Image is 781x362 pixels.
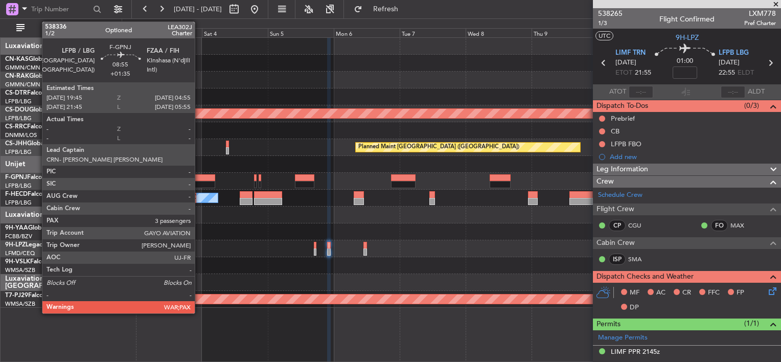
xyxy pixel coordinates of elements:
[611,127,619,135] div: CB
[136,28,202,37] div: Fri 3
[5,233,32,240] a: FCBB/BZV
[349,1,410,17] button: Refresh
[5,242,26,248] span: 9H-LPZ
[174,5,222,14] span: [DATE] - [DATE]
[609,254,626,265] div: ISP
[719,48,749,58] span: LFPB LBG
[708,288,720,298] span: FFC
[656,288,665,298] span: AC
[596,164,648,175] span: Leg Information
[719,68,735,78] span: 22:55
[611,347,660,356] div: LIMF PPR 2145z
[202,28,268,37] div: Sat 4
[5,292,56,299] a: T7-PJ29Falcon 7X
[5,225,63,231] a: 9H-YAAGlobal 5000
[628,221,651,230] a: CGU
[682,288,691,298] span: CR
[744,100,759,111] span: (0/3)
[5,98,32,105] a: LFPB/LBG
[5,141,62,147] a: CS-JHHGlobal 6000
[5,174,27,180] span: F-GPNJ
[596,176,614,188] span: Crew
[629,86,653,98] input: --:--
[466,28,532,37] div: Wed 8
[615,58,636,68] span: [DATE]
[5,266,35,274] a: WMSA/SZB
[5,174,66,180] a: F-GPNJFalcon 900EX
[5,124,65,130] a: CS-RRCFalcon 900LX
[598,19,623,28] span: 1/3
[5,90,62,96] a: CS-DTRFalcon 2000
[364,6,407,13] span: Refresh
[615,68,632,78] span: ETOT
[676,32,699,43] span: 9H-LPZ
[31,2,90,17] input: Trip Number
[730,221,753,230] a: MAX
[711,220,728,231] div: FO
[5,73,29,79] span: CN-RAK
[598,333,648,343] a: Manage Permits
[532,28,598,37] div: Thu 9
[595,31,613,40] button: UTC
[630,303,639,313] span: DP
[738,68,754,78] span: ELDT
[5,115,32,122] a: LFPB/LBG
[596,237,635,249] span: Cabin Crew
[5,90,27,96] span: CS-DTR
[5,300,35,308] a: WMSA/SZB
[5,141,27,147] span: CS-JHH
[598,8,623,19] span: 538265
[630,288,639,298] span: MF
[5,225,28,231] span: 9H-YAA
[5,191,56,197] a: F-HECDFalcon 7X
[610,152,776,161] div: Add new
[5,148,32,156] a: LFPB/LBG
[5,292,28,299] span: T7-PJ29
[5,81,40,88] a: GMMN/CMN
[596,319,621,330] span: Permits
[659,14,715,25] div: Flight Confirmed
[744,19,776,28] span: Pref Charter
[744,8,776,19] span: LXM778
[748,87,765,97] span: ALDT
[615,48,646,58] span: LIMF TRN
[334,28,400,37] div: Mon 6
[5,259,30,265] span: 9H-VSLK
[737,288,744,298] span: FP
[400,28,466,37] div: Tue 7
[5,124,27,130] span: CS-RRC
[5,242,58,248] a: 9H-LPZLegacy 500
[268,28,334,37] div: Sun 5
[5,64,40,72] a: GMMN/CMN
[5,56,63,62] a: CN-KASGlobal 5000
[5,56,29,62] span: CN-KAS
[744,318,759,329] span: (1/1)
[5,131,37,139] a: DNMM/LOS
[27,25,108,32] span: All Aircraft
[11,20,111,36] button: All Aircraft
[609,220,626,231] div: CP
[5,107,64,113] a: CS-DOUGlobal 6500
[611,140,641,148] div: LFPB FBO
[596,271,694,283] span: Dispatch Checks and Weather
[110,190,217,206] div: AOG Maint Paris ([GEOGRAPHIC_DATA])
[5,107,29,113] span: CS-DOU
[635,68,651,78] span: 21:55
[358,140,519,155] div: Planned Maint [GEOGRAPHIC_DATA] ([GEOGRAPHIC_DATA])
[596,203,634,215] span: Flight Crew
[5,250,35,257] a: LFMD/CEQ
[598,190,642,200] a: Schedule Crew
[124,20,141,29] div: [DATE]
[5,259,58,265] a: 9H-VSLKFalcon 7X
[609,87,626,97] span: ATOT
[5,199,32,207] a: LFPB/LBG
[677,56,693,66] span: 01:00
[719,58,740,68] span: [DATE]
[596,100,648,112] span: Dispatch To-Dos
[628,255,651,264] a: SMA
[5,73,64,79] a: CN-RAKGlobal 6000
[5,182,32,190] a: LFPB/LBG
[611,114,635,123] div: Prebrief
[5,191,28,197] span: F-HECD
